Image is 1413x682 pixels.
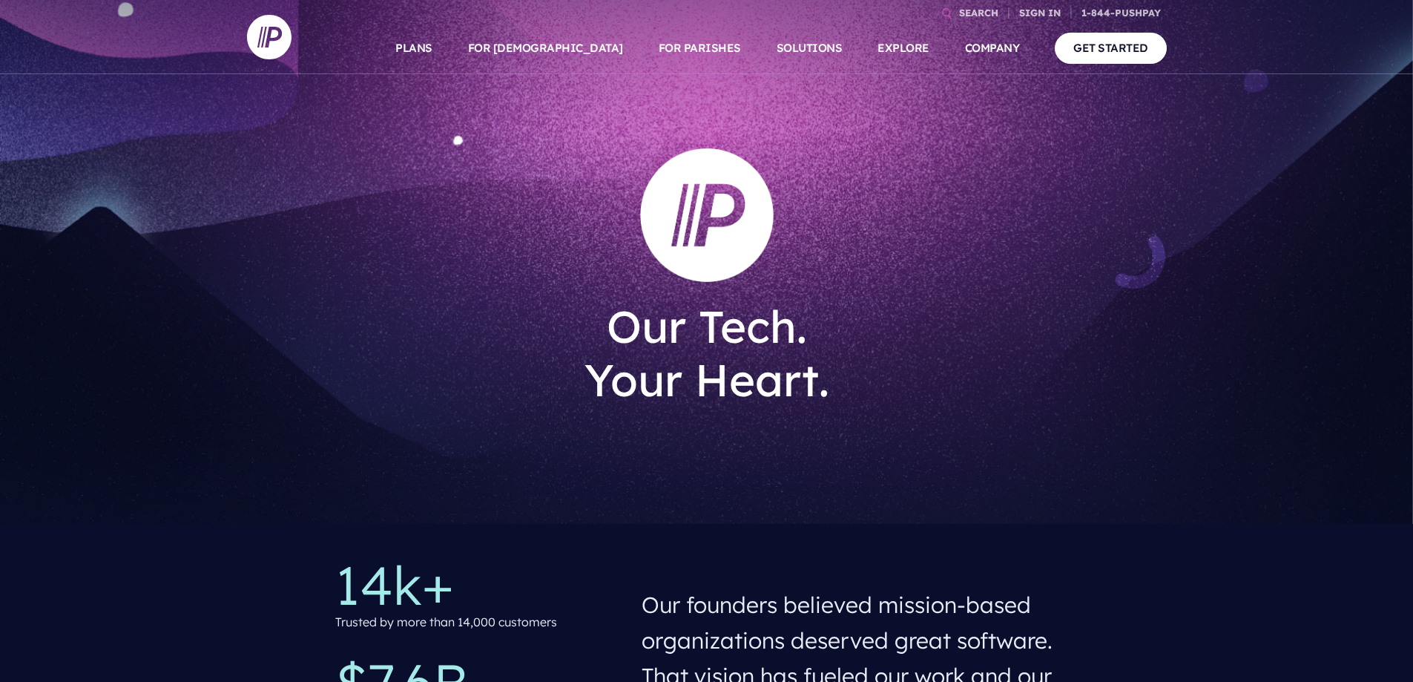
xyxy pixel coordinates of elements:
h1: Our Tech. Your Heart. [489,288,925,419]
a: SOLUTIONS [777,22,843,74]
a: GET STARTED [1055,33,1167,63]
a: FOR [DEMOGRAPHIC_DATA] [468,22,623,74]
p: Trusted by more than 14,000 customers [335,611,557,633]
a: FOR PARISHES [659,22,741,74]
p: 14k+ [335,558,618,611]
a: EXPLORE [877,22,929,74]
a: PLANS [395,22,432,74]
a: COMPANY [965,22,1020,74]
